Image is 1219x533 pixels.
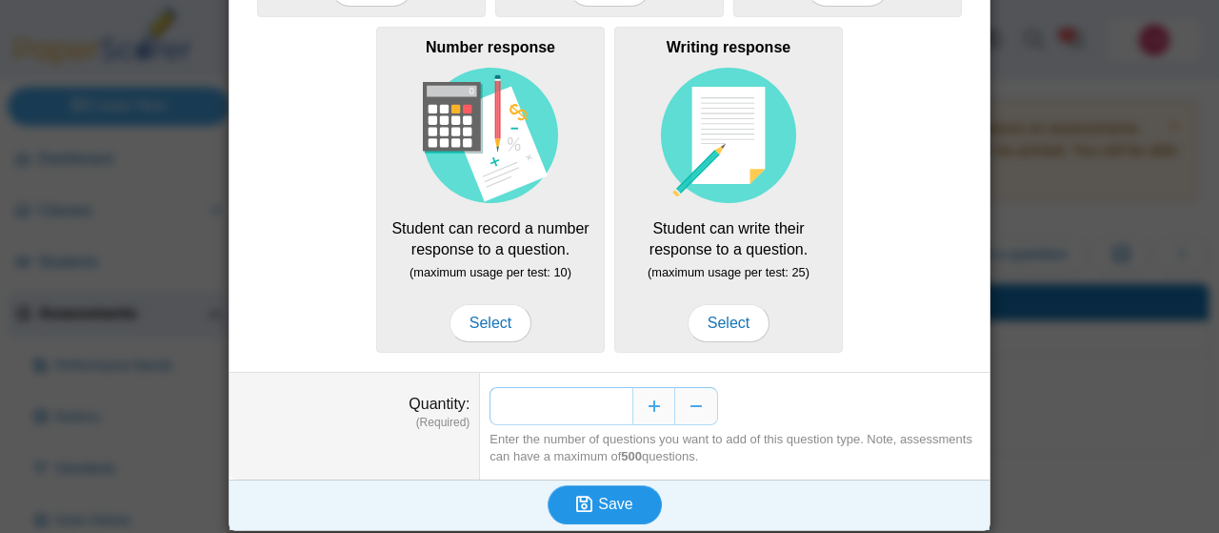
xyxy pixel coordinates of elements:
[661,68,796,203] img: item-type-writing-response.svg
[598,496,632,512] span: Save
[376,27,605,353] div: Student can record a number response to a question.
[648,265,809,279] small: (maximum usage per test: 25)
[426,39,555,55] b: Number response
[239,415,470,431] dfn: (Required)
[667,39,790,55] b: Writing response
[632,387,675,425] button: Increase
[409,396,470,412] label: Quantity
[423,68,558,203] img: item-type-number-response.svg
[450,304,531,342] span: Select
[548,485,662,523] button: Save
[621,449,642,463] b: 500
[490,431,980,465] div: Enter the number of questions you want to add of this question type. Note, assessments can have a...
[688,304,769,342] span: Select
[614,27,843,353] div: Student can write their response to a question.
[675,387,718,425] button: Decrease
[410,265,571,279] small: (maximum usage per test: 10)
